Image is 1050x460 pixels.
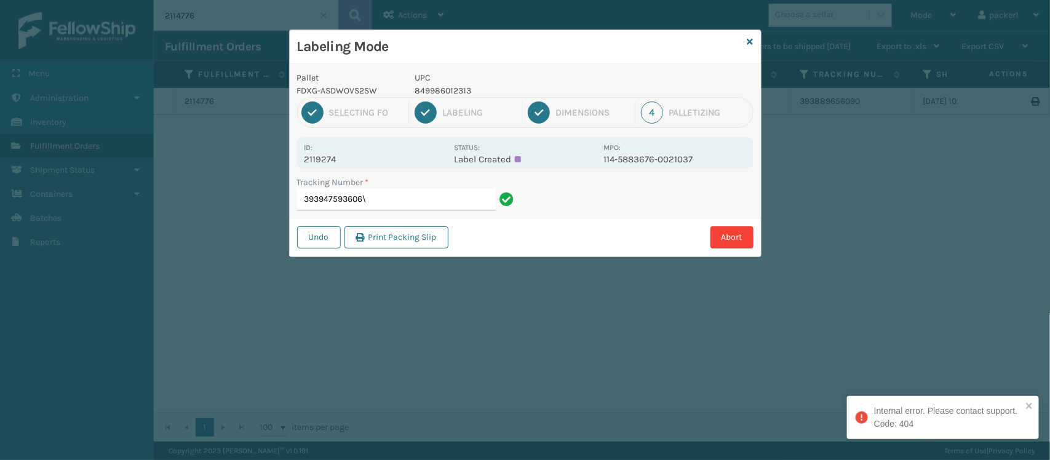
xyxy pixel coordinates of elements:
[528,101,550,124] div: 3
[297,38,742,56] h3: Labeling Mode
[603,143,621,152] label: MPO:
[1025,401,1034,413] button: close
[669,107,749,118] div: Palletizing
[297,226,341,248] button: Undo
[297,84,400,97] p: FDXG-ASDWOVS2SW
[454,154,596,165] p: Label Created
[297,176,369,189] label: Tracking Number
[344,226,448,248] button: Print Packing Slip
[304,143,313,152] label: Id:
[329,107,403,118] div: Selecting FO
[442,107,516,118] div: Labeling
[415,84,596,97] p: 849986012313
[297,71,400,84] p: Pallet
[641,101,663,124] div: 4
[415,71,596,84] p: UPC
[710,226,754,248] button: Abort
[304,154,447,165] p: 2119274
[555,107,629,118] div: Dimensions
[603,154,746,165] p: 114-5883676-0021037
[454,143,480,152] label: Status:
[415,101,437,124] div: 2
[874,405,1022,430] div: Internal error. Please contact support. Code: 404
[301,101,324,124] div: 1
